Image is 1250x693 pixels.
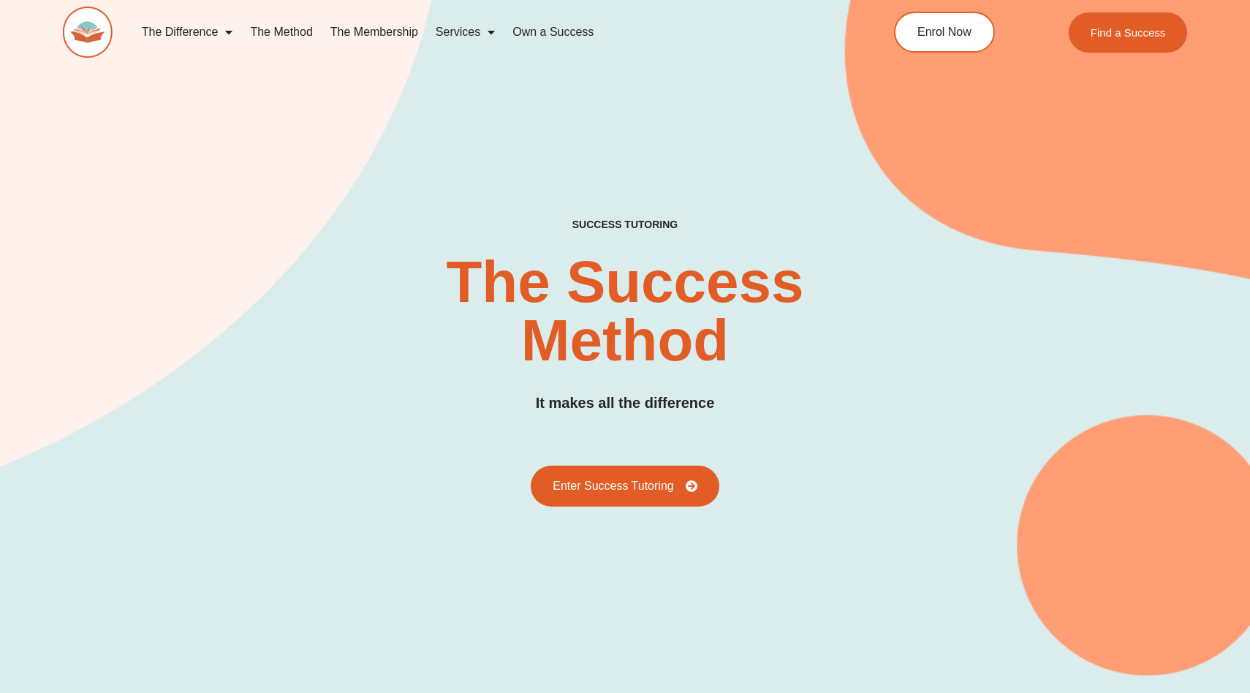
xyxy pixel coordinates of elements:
[241,15,321,49] a: The Method
[458,219,792,231] h4: SUCCESS TUTORING​
[133,15,830,49] nav: Menu
[536,392,715,414] h3: It makes all the difference
[1069,12,1188,53] a: Find a Success
[894,12,995,53] a: Enrol Now
[553,480,673,492] span: Enter Success Tutoring
[504,15,602,49] a: Own a Success
[1091,27,1166,38] span: Find a Success
[427,15,504,49] a: Services
[133,15,242,49] a: The Difference
[322,15,427,49] a: The Membership
[371,253,879,370] h2: The Success Method
[531,466,719,507] a: Enter Success Tutoring
[917,26,971,38] span: Enrol Now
